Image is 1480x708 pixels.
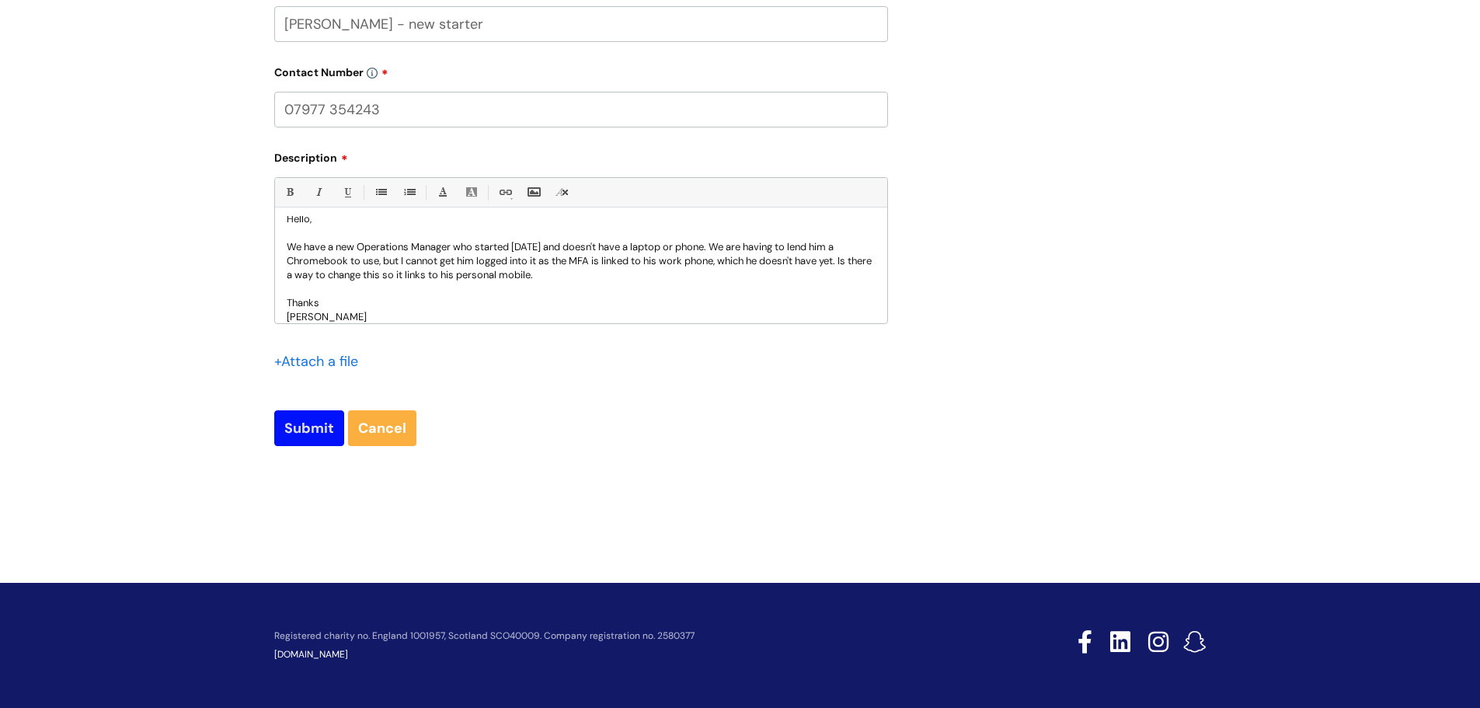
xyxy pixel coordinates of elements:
[274,61,888,79] label: Contact Number
[280,183,299,202] a: Bold (Ctrl-B)
[287,310,876,324] p: [PERSON_NAME]
[495,183,514,202] a: Link
[274,146,888,165] label: Description
[348,410,416,446] a: Cancel
[274,410,344,446] input: Submit
[287,212,876,226] p: Hello,
[552,183,572,202] a: Remove formatting (Ctrl-\)
[371,183,390,202] a: • Unordered List (Ctrl-Shift-7)
[337,183,357,202] a: Underline(Ctrl-U)
[274,648,348,661] a: [DOMAIN_NAME]
[287,240,876,282] p: We have a new Operations Manager who started [DATE] and doesn't have a laptop or phone. We are ha...
[367,68,378,78] img: info-icon.svg
[308,183,328,202] a: Italic (Ctrl-I)
[274,352,281,371] span: +
[399,183,419,202] a: 1. Ordered List (Ctrl-Shift-8)
[524,183,543,202] a: Insert Image...
[433,183,452,202] a: Font Color
[461,183,481,202] a: Back Color
[274,631,967,641] p: Registered charity no. England 1001957, Scotland SCO40009. Company registration no. 2580377
[274,349,367,374] div: Attach a file
[287,296,876,310] p: Thanks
